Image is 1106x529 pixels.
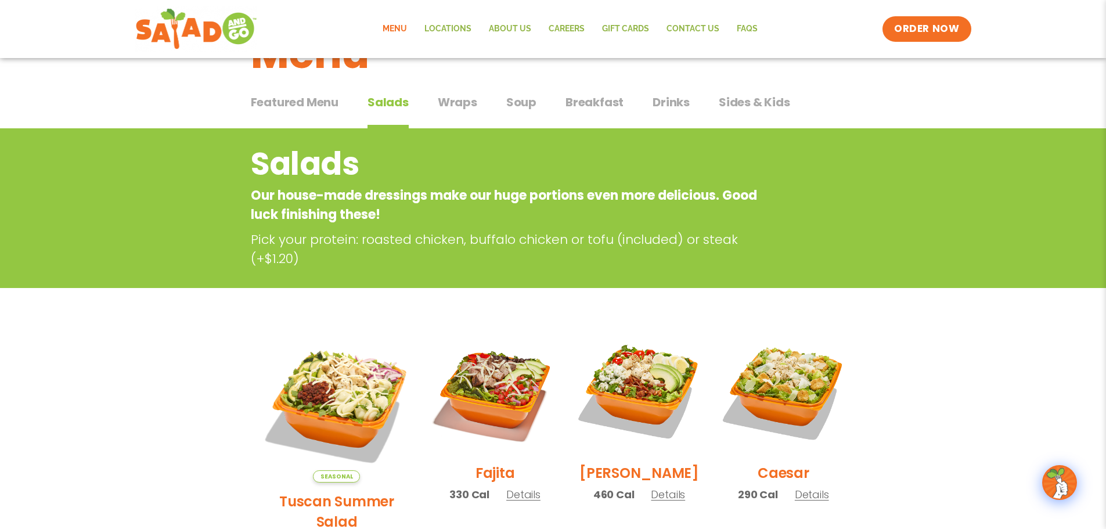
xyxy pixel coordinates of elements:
p: Our house-made dressings make our huge portions even more delicious. Good luck finishing these! [251,186,762,224]
span: 330 Cal [449,487,489,502]
a: FAQs [728,16,766,42]
span: 290 Cal [738,487,778,502]
h2: [PERSON_NAME] [579,463,699,483]
span: 460 Cal [593,487,635,502]
a: GIFT CARDS [593,16,658,42]
span: Details [651,487,685,502]
h2: Fajita [475,463,515,483]
span: Drinks [653,93,690,111]
img: Product photo for Fajita Salad [431,328,558,454]
h2: Salads [251,141,762,188]
a: Contact Us [658,16,728,42]
a: About Us [480,16,540,42]
img: new-SAG-logo-768×292 [135,6,258,52]
img: Product photo for Caesar Salad [720,328,846,454]
span: Sides & Kids [719,93,790,111]
nav: Menu [374,16,766,42]
span: Salads [368,93,409,111]
h2: Caesar [758,463,809,483]
span: ORDER NOW [894,22,959,36]
img: Product photo for Cobb Salad [576,328,702,454]
img: Product photo for Tuscan Summer Salad [260,328,415,483]
div: Tabbed content [251,89,856,129]
span: Breakfast [565,93,624,111]
span: Wraps [438,93,477,111]
a: Careers [540,16,593,42]
span: Details [795,487,829,502]
a: Menu [374,16,416,42]
a: Locations [416,16,480,42]
img: wpChatIcon [1043,466,1076,499]
p: Pick your protein: roasted chicken, buffalo chicken or tofu (included) or steak (+$1.20) [251,230,768,268]
span: Soup [506,93,536,111]
span: Featured Menu [251,93,338,111]
a: ORDER NOW [882,16,971,42]
span: Details [506,487,541,502]
span: Seasonal [313,470,360,483]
